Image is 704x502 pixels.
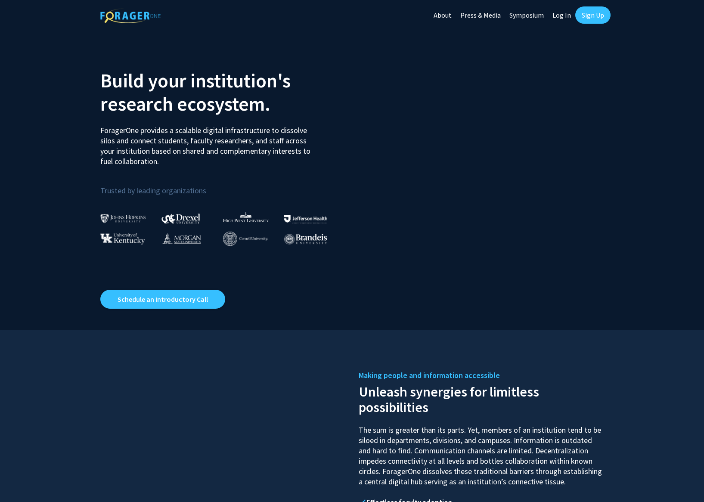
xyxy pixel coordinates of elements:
[100,214,146,223] img: Johns Hopkins University
[100,233,145,245] img: University of Kentucky
[100,69,346,115] h2: Build your institution's research ecosystem.
[223,232,268,246] img: Cornell University
[100,8,161,23] img: ForagerOne Logo
[161,214,200,223] img: Drexel University
[359,369,604,382] h5: Making people and information accessible
[359,417,604,487] p: The sum is greater than its parts. Yet, members of an institution tend to be siloed in department...
[100,290,225,309] a: Opens in a new tab
[100,119,316,167] p: ForagerOne provides a scalable digital infrastructure to dissolve silos and connect students, fac...
[575,6,611,24] a: Sign Up
[284,215,327,223] img: Thomas Jefferson University
[161,233,201,244] img: Morgan State University
[223,212,269,222] img: High Point University
[100,174,346,197] p: Trusted by leading organizations
[359,382,604,415] h2: Unleash synergies for limitless possibilities
[284,234,327,245] img: Brandeis University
